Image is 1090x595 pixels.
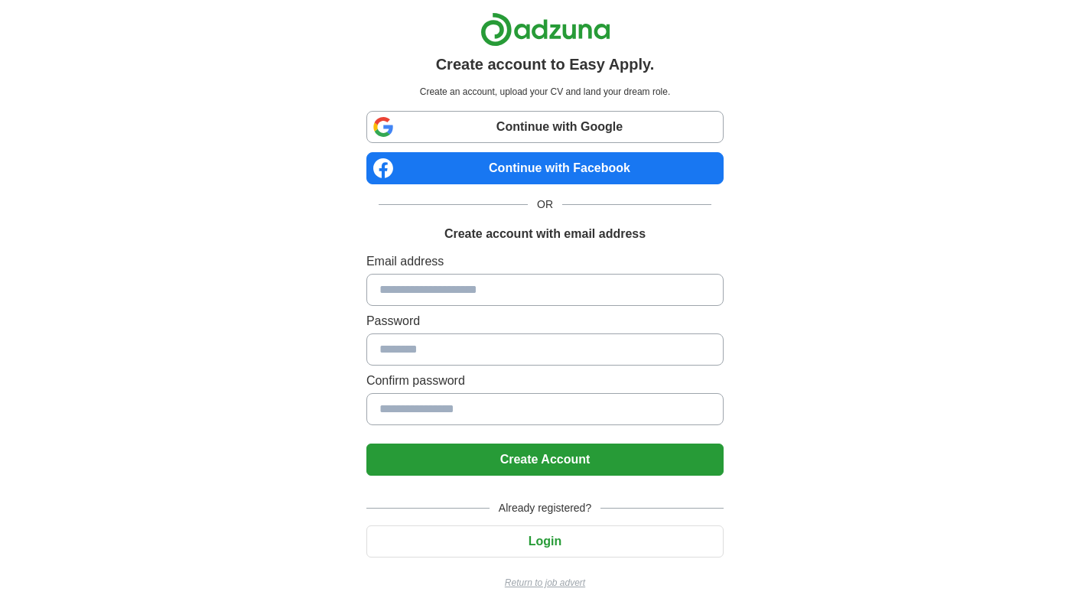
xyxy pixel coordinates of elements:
[366,535,724,548] a: Login
[366,312,724,330] label: Password
[369,85,721,99] p: Create an account, upload your CV and land your dream role.
[528,197,562,213] span: OR
[480,12,610,47] img: Adzuna logo
[366,372,724,390] label: Confirm password
[444,225,646,243] h1: Create account with email address
[366,152,724,184] a: Continue with Facebook
[366,444,724,476] button: Create Account
[366,111,724,143] a: Continue with Google
[490,500,600,516] span: Already registered?
[436,53,655,76] h1: Create account to Easy Apply.
[366,252,724,271] label: Email address
[366,576,724,590] a: Return to job advert
[366,525,724,558] button: Login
